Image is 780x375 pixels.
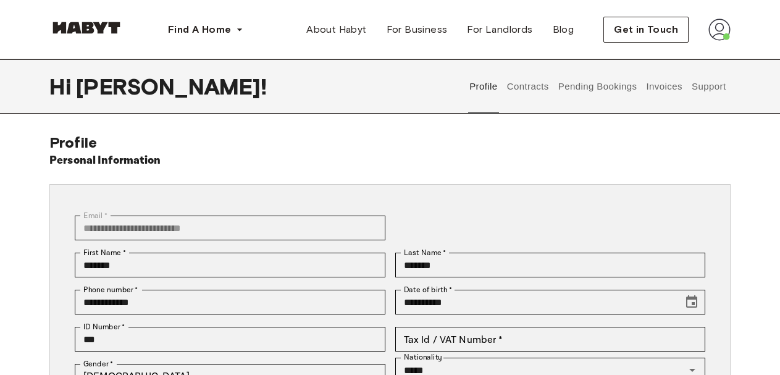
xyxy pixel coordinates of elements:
a: About Habyt [296,17,376,42]
label: Phone number [83,284,138,295]
button: Pending Bookings [556,59,639,114]
span: For Landlords [467,22,532,37]
span: About Habyt [306,22,366,37]
a: For Business [377,17,458,42]
button: Invoices [645,59,684,114]
button: Contracts [505,59,550,114]
span: Blog [553,22,574,37]
h6: Personal Information [49,152,161,169]
span: Profile [49,133,97,151]
button: Profile [468,59,500,114]
a: For Landlords [457,17,542,42]
label: ID Number [83,321,125,332]
label: Gender [83,358,113,369]
label: First Name [83,247,126,258]
label: Nationality [404,352,442,363]
span: [PERSON_NAME] ! [76,74,267,99]
img: avatar [708,19,731,41]
span: Find A Home [168,22,231,37]
span: Get in Touch [614,22,678,37]
span: For Business [387,22,448,37]
label: Date of birth [404,284,452,295]
button: Find A Home [158,17,253,42]
div: You can't change your email address at the moment. Please reach out to customer support in case y... [75,216,385,240]
label: Last Name [404,247,447,258]
a: Blog [543,17,584,42]
label: Email [83,210,107,221]
button: Support [690,59,728,114]
button: Choose date, selected date is Nov 27, 1996 [679,290,704,314]
button: Get in Touch [603,17,689,43]
span: Hi [49,74,76,99]
div: user profile tabs [465,59,731,114]
img: Habyt [49,22,124,34]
